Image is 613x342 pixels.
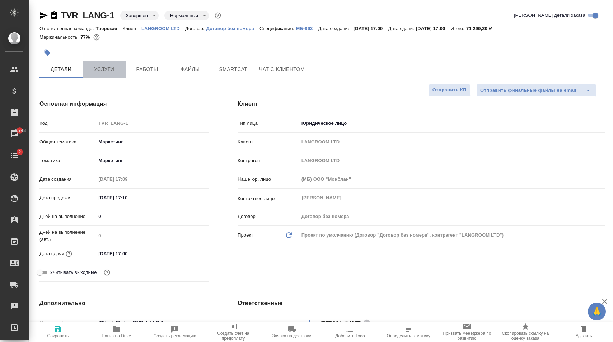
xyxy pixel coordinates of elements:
[39,229,96,243] p: Дней на выполнение (авт.)
[206,26,259,31] p: Договор без номера
[123,26,141,31] p: Клиент:
[514,12,585,19] span: [PERSON_NAME] детали заказа
[299,229,605,241] div: Проект по умолчанию (Договор "Договор без номера", контрагент "LANGROOM LTD")
[39,34,80,40] p: Маржинальность:
[39,100,209,108] h4: Основная информация
[299,174,605,184] input: Пустое поле
[500,331,550,341] span: Скопировать ссылку на оценку заказа
[39,157,96,164] p: Тематика
[39,250,64,257] p: Дата сдачи
[238,232,253,239] p: Проект
[208,331,258,341] span: Создать счет на предоплату
[321,318,373,327] div: [PERSON_NAME]
[39,45,55,61] button: Добавить тэг
[80,34,92,40] p: 77%
[238,120,299,127] p: Тип лица
[296,25,318,31] a: МБ-863
[576,333,592,338] span: Удалить
[318,26,353,31] p: Дата создания:
[39,194,96,201] p: Дата продажи
[476,84,580,97] button: Отправить финальные файлы на email
[442,331,492,341] span: Призвать менеджера по развитию
[480,86,576,95] span: Отправить финальные файлы на email
[102,268,112,277] button: Выбери, если сб и вс нужно считать рабочими днями для выполнения заказа.
[387,333,430,338] span: Определить тематику
[591,304,603,319] span: 🙏
[173,65,207,74] span: Файлы
[50,11,59,20] button: Скопировать ссылку
[259,26,296,31] p: Спецификация:
[588,303,606,320] button: 🙏
[92,33,101,42] button: 16112.42 RUB;
[301,314,318,332] button: Добавить менеджера
[416,26,451,31] p: [DATE] 17:00
[429,84,471,96] button: Отправить КП
[141,25,185,31] a: LANGROOM LTD
[164,11,209,20] div: Завершен
[296,26,318,31] p: МБ-863
[206,25,259,31] a: Договор без номера
[238,138,299,146] p: Клиент
[451,26,466,31] p: Итого:
[238,299,605,308] h4: Ответственные
[44,65,78,74] span: Детали
[204,322,262,342] button: Создать счет на предоплату
[39,138,96,146] p: Общая тематика
[39,11,48,20] button: Скопировать ссылку для ЯМессенджера
[299,211,605,222] input: Пустое поле
[96,174,159,184] input: Пустое поле
[335,333,365,338] span: Добавить Todo
[321,322,379,342] button: Добавить Todo
[259,65,305,74] span: Чат с клиентом
[96,193,159,203] input: ✎ Введи что-нибудь
[262,322,321,342] button: Заявка на доставку
[61,10,114,20] a: TVR_LANG-1
[554,322,613,342] button: Удалить
[438,322,496,342] button: Призвать менеджера по развитию
[238,157,299,164] p: Контрагент
[102,333,131,338] span: Папка на Drive
[39,176,96,183] p: Дата создания
[154,333,196,338] span: Создать рекламацию
[146,322,204,342] button: Создать рекламацию
[39,299,209,308] h4: Дополнительно
[476,84,596,97] div: split button
[432,86,467,94] span: Отправить КП
[96,155,209,167] div: Маркетинг
[2,147,27,165] a: 2
[216,65,251,74] span: Smartcat
[2,125,27,143] a: 25748
[87,65,121,74] span: Услуги
[39,319,96,326] p: Путь на drive
[141,26,185,31] p: LANGROOM LTD
[496,322,554,342] button: Скопировать ссылку на оценку заказа
[185,26,206,31] p: Договор:
[238,176,299,183] p: Наше юр. лицо
[96,136,209,148] div: Маркетинг
[299,117,605,129] div: Юридическое лицо
[39,26,96,31] p: Ответственная команда:
[299,155,605,166] input: Пустое поле
[47,333,69,338] span: Сохранить
[96,26,123,31] p: Тверская
[168,13,200,19] button: Нормальный
[354,26,388,31] p: [DATE] 17:09
[9,127,30,134] span: 25748
[39,213,96,220] p: Дней на выполнение
[120,11,159,20] div: Завершен
[238,100,605,108] h4: Клиент
[29,322,87,342] button: Сохранить
[64,249,74,258] button: Если добавить услуги и заполнить их объемом, то дата рассчитается автоматически
[96,317,209,328] input: ✎ Введи что-нибудь
[50,269,97,276] span: Учитывать выходные
[124,13,150,19] button: Завершен
[39,120,96,127] p: Код
[238,320,299,327] p: Клиентские менеджеры
[96,118,209,128] input: Пустое поле
[96,231,209,241] input: Пустое поле
[299,137,605,147] input: Пустое поле
[466,26,497,31] p: 71 299,20 ₽
[213,11,223,20] button: Доп статусы указывают на важность/срочность заказа
[96,211,209,222] input: ✎ Введи что-нибудь
[388,26,416,31] p: Дата сдачи:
